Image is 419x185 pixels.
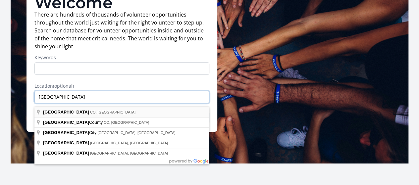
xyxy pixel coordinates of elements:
span: [GEOGRAPHIC_DATA] [43,130,89,135]
span: County [43,120,104,125]
span: CO, [GEOGRAPHIC_DATA] [90,110,135,114]
span: [GEOGRAPHIC_DATA] [43,140,89,145]
span: [GEOGRAPHIC_DATA] [43,110,89,115]
span: [GEOGRAPHIC_DATA] [43,120,89,125]
span: City [43,130,97,135]
label: Location [34,83,209,89]
span: CO, [GEOGRAPHIC_DATA] [104,120,149,124]
span: (optional) [53,83,74,89]
span: [GEOGRAPHIC_DATA] [43,151,89,156]
span: [GEOGRAPHIC_DATA], [GEOGRAPHIC_DATA] [90,151,168,155]
input: Enter a location [34,91,209,103]
span: [GEOGRAPHIC_DATA], [GEOGRAPHIC_DATA] [90,141,168,145]
label: Keywords [34,54,209,61]
span: [GEOGRAPHIC_DATA], [GEOGRAPHIC_DATA] [97,131,175,135]
p: There are hundreds of thousands of volunteer opportunities throughout the world just waiting for ... [34,11,209,50]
